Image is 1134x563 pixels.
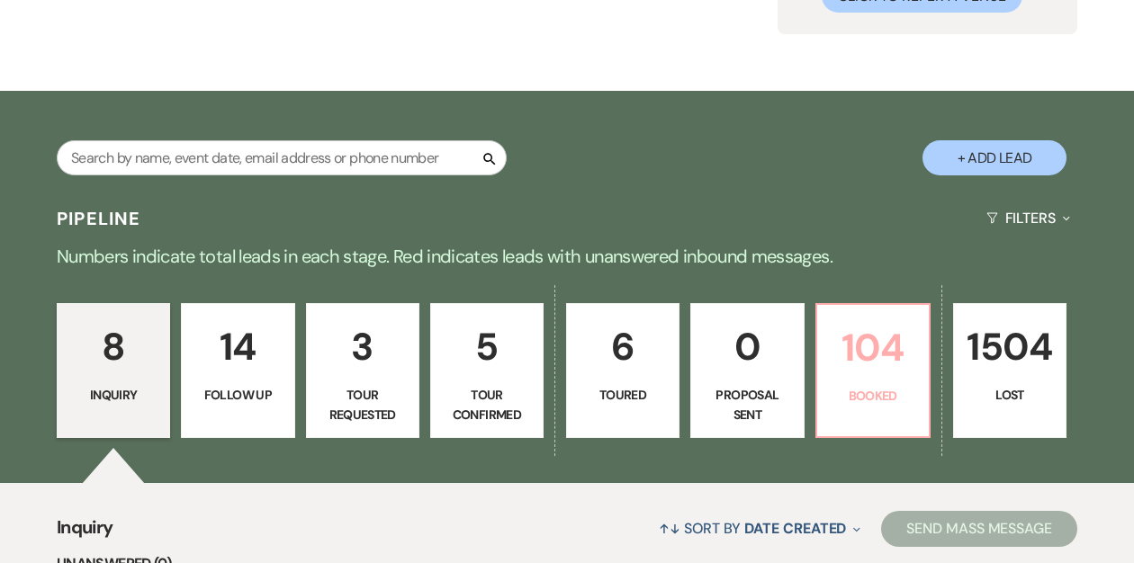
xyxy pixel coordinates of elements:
[828,386,918,406] p: Booked
[965,317,1055,377] p: 1504
[702,385,792,425] p: Proposal Sent
[318,385,408,425] p: Tour Requested
[652,505,868,552] button: Sort By Date Created
[57,140,507,175] input: Search by name, event date, email address or phone number
[306,303,419,438] a: 3Tour Requested
[578,317,668,377] p: 6
[57,303,170,438] a: 8Inquiry
[965,385,1055,405] p: Lost
[953,303,1066,438] a: 1504Lost
[430,303,544,438] a: 5Tour Confirmed
[68,385,158,405] p: Inquiry
[193,317,283,377] p: 14
[442,317,532,377] p: 5
[828,317,918,378] p: 104
[442,385,532,425] p: Tour Confirmed
[318,317,408,377] p: 3
[193,385,283,405] p: Follow Up
[659,519,680,538] span: ↑↓
[690,303,804,438] a: 0Proposal Sent
[744,519,846,538] span: Date Created
[68,317,158,377] p: 8
[57,514,113,552] span: Inquiry
[815,303,931,438] a: 104Booked
[922,140,1066,175] button: + Add Lead
[881,511,1077,547] button: Send Mass Message
[57,206,141,231] h3: Pipeline
[181,303,294,438] a: 14Follow Up
[578,385,668,405] p: Toured
[979,194,1077,242] button: Filters
[702,317,792,377] p: 0
[566,303,679,438] a: 6Toured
